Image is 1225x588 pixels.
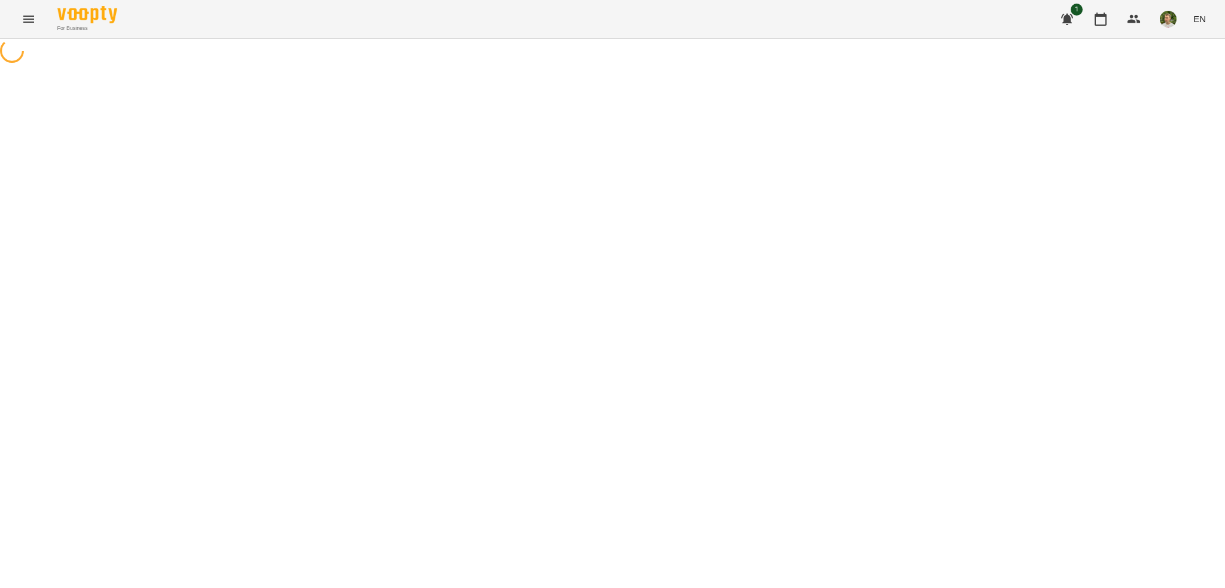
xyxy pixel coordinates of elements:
span: 1 [1071,4,1083,16]
span: EN [1193,13,1206,25]
button: EN [1189,8,1211,30]
button: Menu [14,5,43,33]
img: 4ee7dbd6fda85432633874d65326f444.jpg [1160,11,1177,28]
span: For Business [57,25,117,32]
img: Voopty Logo [57,6,117,23]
